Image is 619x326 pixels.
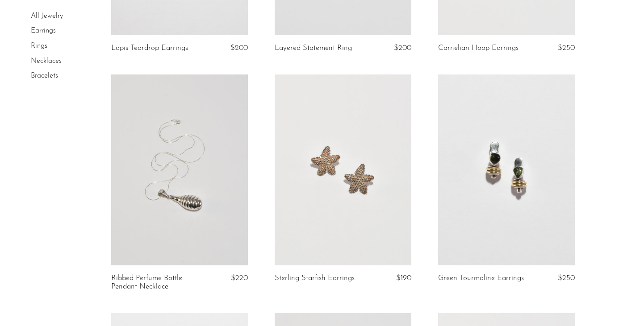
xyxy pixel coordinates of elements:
a: Layered Statement Ring [275,44,352,52]
span: $200 [394,44,411,52]
a: Ribbed Perfume Bottle Pendant Necklace [111,274,201,291]
a: All Jewelry [31,12,63,20]
a: Lapis Teardrop Earrings [111,44,188,52]
a: Sterling Starfish Earrings [275,274,355,282]
a: Earrings [31,28,56,35]
a: Rings [31,42,47,50]
a: Carnelian Hoop Earrings [438,44,519,52]
span: $200 [230,44,248,52]
span: $220 [231,274,248,282]
a: Green Tourmaline Earrings [438,274,524,282]
span: $250 [558,44,575,52]
a: Necklaces [31,58,62,65]
span: $190 [396,274,411,282]
a: Bracelets [31,72,58,79]
span: $250 [558,274,575,282]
